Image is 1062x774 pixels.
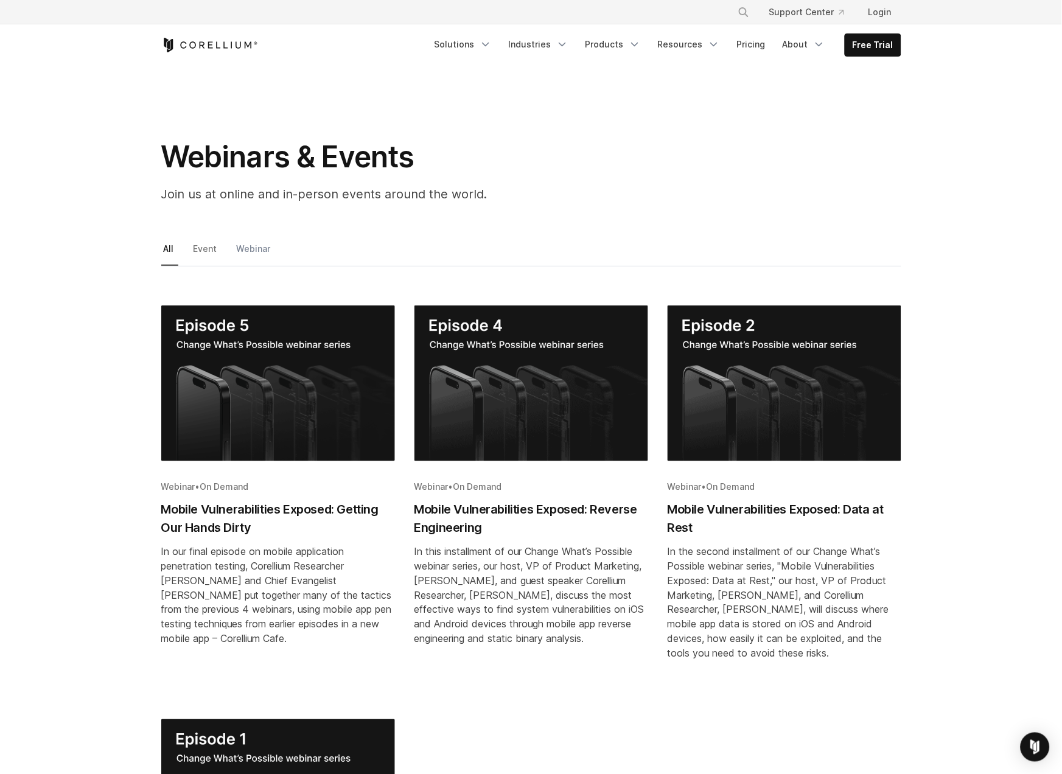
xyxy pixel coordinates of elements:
[760,1,854,23] a: Support Center
[161,544,395,646] div: In our final episode on mobile application penetration testing, Corellium Researcher [PERSON_NAME...
[161,481,395,493] div: •
[1021,733,1050,762] div: Open Intercom Messenger
[161,38,258,52] a: Corellium Home
[191,240,222,266] a: Event
[668,305,901,461] img: Mobile Vulnerabilities Exposed: Data at Rest
[414,500,648,537] h2: Mobile Vulnerabilities Exposed: Reverse Engineering
[651,33,727,55] a: Resources
[414,305,648,700] a: Blog post summary: Mobile Vulnerabilities Exposed: Reverse Engineering
[414,544,648,646] div: In this installment of our Change What’s Possible webinar series, our host, VP of Product Marketi...
[707,481,755,492] span: On Demand
[161,481,195,492] span: Webinar
[723,1,901,23] div: Navigation Menu
[161,139,648,175] h1: Webinars & Events
[453,481,502,492] span: On Demand
[668,481,901,493] div: •
[668,544,901,661] div: In the second installment of our Change What’s Possible webinar series, "Mobile Vulnerabilities E...
[161,305,395,700] a: Blog post summary: Mobile Vulnerabilities Exposed: Getting Our Hands Dirty
[427,33,499,55] a: Solutions
[161,185,648,203] p: Join us at online and in-person events around the world.
[578,33,648,55] a: Products
[668,305,901,700] a: Blog post summary: Mobile Vulnerabilities Exposed: Data at Rest
[414,305,648,461] img: Mobile Vulnerabilities Exposed: Reverse Engineering
[859,1,901,23] a: Login
[234,240,275,266] a: Webinar
[668,500,901,537] h2: Mobile Vulnerabilities Exposed: Data at Rest
[414,481,449,492] span: Webinar
[161,240,178,266] a: All
[200,481,249,492] span: On Demand
[668,481,702,492] span: Webinar
[427,33,901,57] div: Navigation Menu
[775,33,833,55] a: About
[161,305,395,461] img: Mobile Vulnerabilities Exposed: Getting Our Hands Dirty
[733,1,755,23] button: Search
[414,481,648,493] div: •
[501,33,576,55] a: Industries
[730,33,773,55] a: Pricing
[161,500,395,537] h2: Mobile Vulnerabilities Exposed: Getting Our Hands Dirty
[845,34,901,56] a: Free Trial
